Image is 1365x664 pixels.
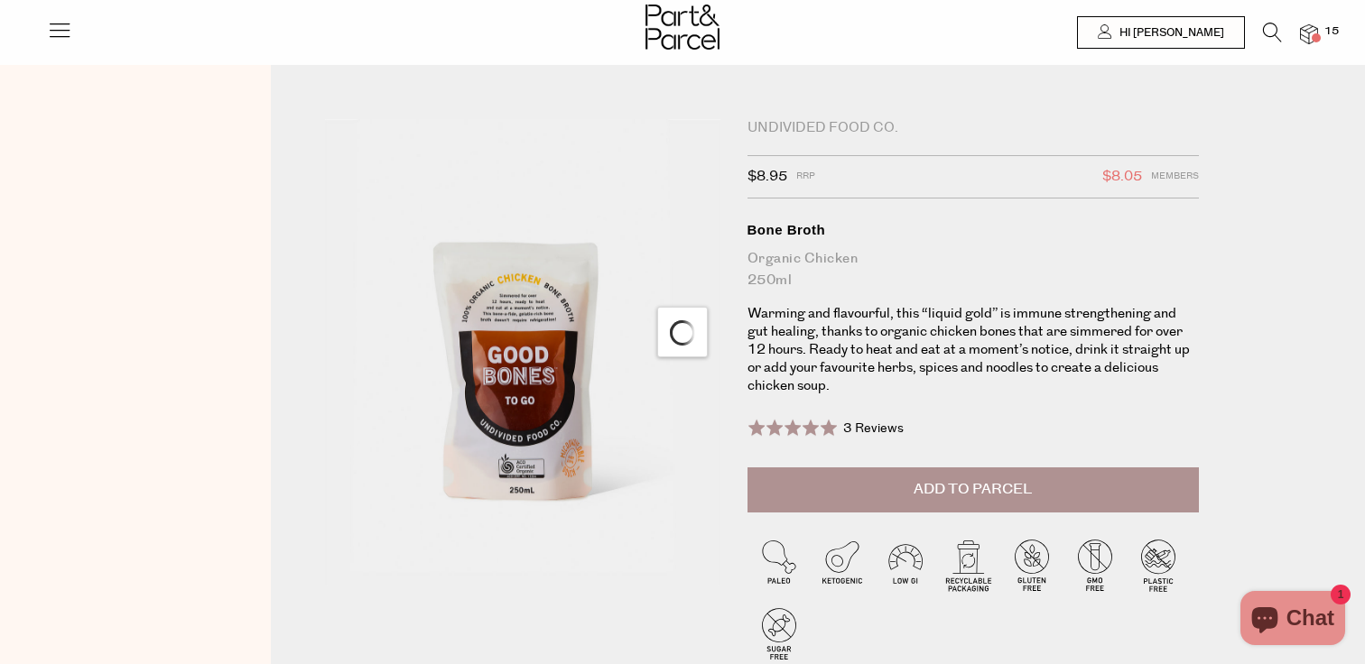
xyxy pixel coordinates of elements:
[1127,533,1190,596] img: P_P-ICONS-Live_Bec_V11_Plastic_Free.svg
[914,479,1032,500] span: Add to Parcel
[1102,165,1142,189] span: $8.05
[874,533,937,596] img: P_P-ICONS-Live_Bec_V11_Low_Gi.svg
[796,165,815,189] span: RRP
[747,467,1199,512] button: Add to Parcel
[747,248,1199,291] div: Organic Chicken 250ml
[1300,24,1318,43] a: 15
[747,221,1199,239] div: Bone Broth
[747,533,811,596] img: P_P-ICONS-Live_Bec_V11_Paleo.svg
[1077,16,1245,49] a: Hi [PERSON_NAME]
[937,533,1000,596] img: P_P-ICONS-Live_Bec_V11_Recyclable_Packaging.svg
[1115,25,1224,41] span: Hi [PERSON_NAME]
[1000,533,1063,596] img: P_P-ICONS-Live_Bec_V11_Gluten_Free.svg
[1235,591,1351,650] inbox-online-store-chat: Shopify online store chat
[1151,165,1199,189] span: Members
[325,119,720,586] img: Bone Broth
[747,119,1199,137] div: Undivided Food Co.
[811,533,874,596] img: P_P-ICONS-Live_Bec_V11_Ketogenic.svg
[747,165,787,189] span: $8.95
[1063,533,1127,596] img: P_P-ICONS-Live_Bec_V11_GMO_Free.svg
[843,420,904,438] span: 3 Reviews
[747,305,1199,395] p: Warming and flavourful, this “liquid gold” is immune strengthening and gut healing, thanks to org...
[1320,23,1343,40] span: 15
[645,5,720,50] img: Part&Parcel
